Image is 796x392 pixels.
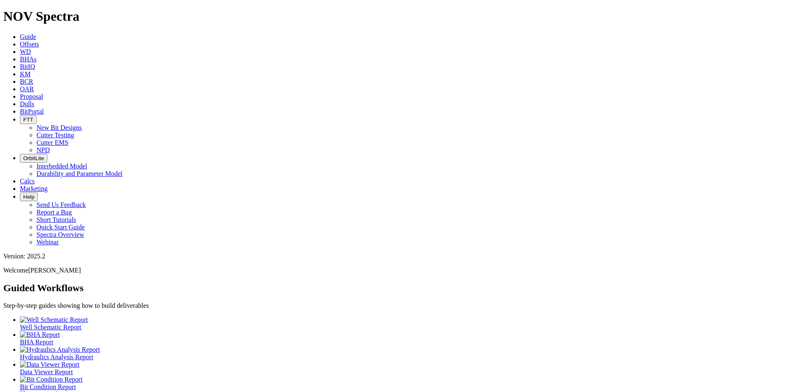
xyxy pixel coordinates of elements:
[3,267,793,274] p: Welcome
[23,155,44,161] span: OrbitLite
[36,170,123,177] a: Durability and Parameter Model
[3,253,793,260] div: Version: 2025.2
[20,56,36,63] a: BHAs
[20,383,76,390] span: Bit Condition Report
[20,108,44,115] a: BitPortal
[36,163,87,170] a: Interbedded Model
[20,185,48,192] a: Marketing
[36,146,50,153] a: NPD
[20,338,53,346] span: BHA Report
[20,178,35,185] a: Calcs
[36,201,86,208] a: Send Us Feedback
[20,115,36,124] button: FTT
[20,368,73,375] span: Data Viewer Report
[20,93,43,100] a: Proposal
[20,33,36,40] a: Guide
[20,100,34,107] a: Dulls
[20,48,31,55] a: WD
[20,376,793,390] a: Bit Condition Report Bit Condition Report
[36,239,59,246] a: Webinar
[20,353,93,360] span: Hydraulics Analysis Report
[20,316,793,331] a: Well Schematic Report Well Schematic Report
[20,346,100,353] img: Hydraulics Analysis Report
[20,192,38,201] button: Help
[20,376,83,383] img: Bit Condition Report
[20,316,88,324] img: Well Schematic Report
[20,361,80,368] img: Data Viewer Report
[3,9,793,24] h1: NOV Spectra
[36,124,82,131] a: New Bit Designs
[20,361,793,375] a: Data Viewer Report Data Viewer Report
[20,63,35,70] a: BitIQ
[28,267,81,274] span: [PERSON_NAME]
[20,41,39,48] a: Offsets
[20,78,33,85] a: BCR
[3,282,793,294] h2: Guided Workflows
[20,324,81,331] span: Well Schematic Report
[20,346,793,360] a: Hydraulics Analysis Report Hydraulics Analysis Report
[36,216,76,223] a: Short Tutorials
[23,117,33,123] span: FTT
[36,231,84,238] a: Spectra Overview
[36,209,72,216] a: Report a Bug
[36,139,68,146] a: Cutter EMS
[20,154,47,163] button: OrbitLite
[20,85,34,93] a: OAR
[20,331,793,346] a: BHA Report BHA Report
[20,331,60,338] img: BHA Report
[20,71,31,78] a: KM
[36,224,85,231] a: Quick Start Guide
[36,131,74,139] a: Cutter Testing
[23,194,34,200] span: Help
[3,302,793,309] p: Step-by-step guides showing how to build deliverables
